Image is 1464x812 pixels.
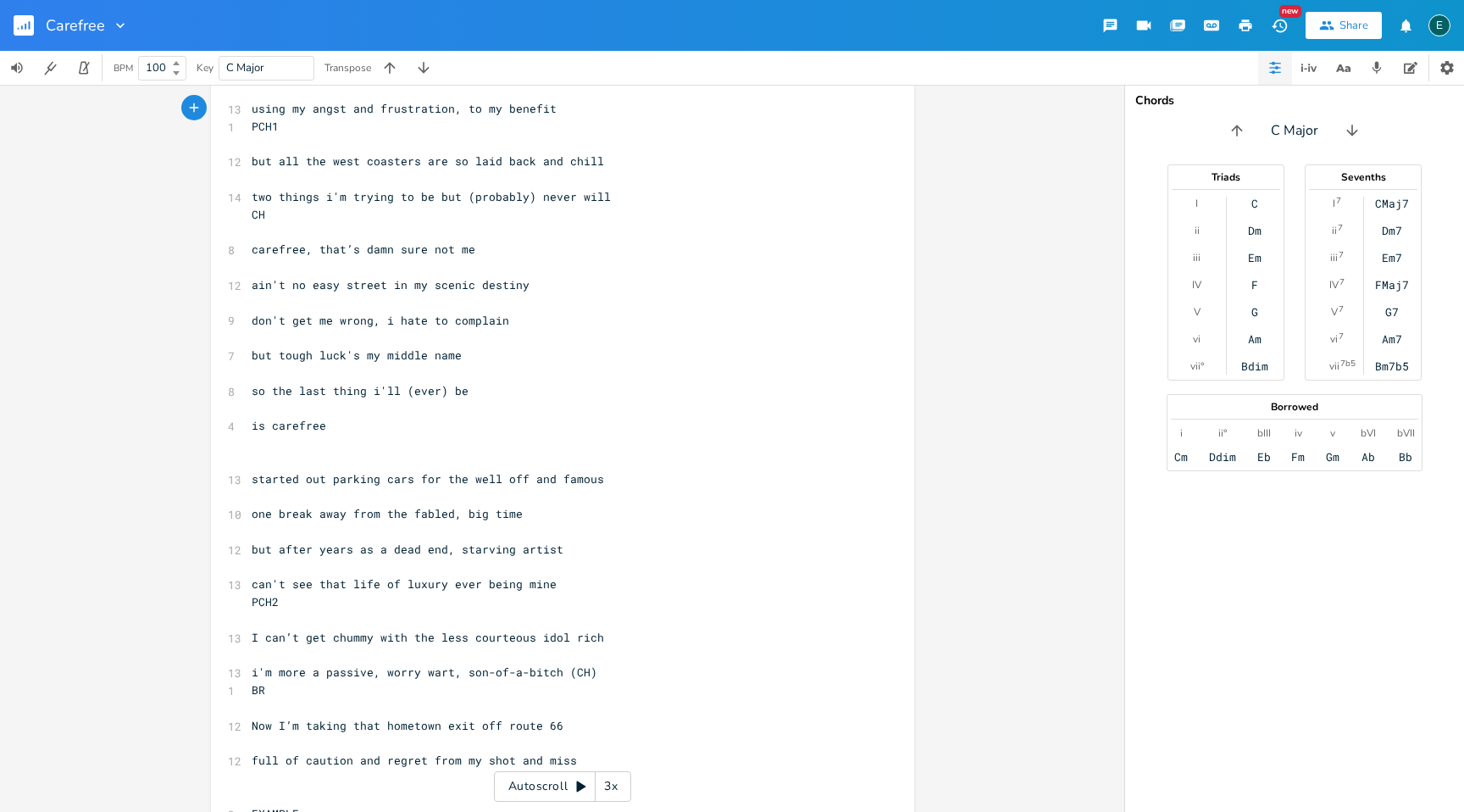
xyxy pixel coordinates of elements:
[1332,224,1337,237] div: ii
[494,771,631,802] div: Autoscroll
[1428,6,1450,45] button: E
[1330,251,1338,264] div: iii
[1168,172,1284,182] div: Triads
[1257,426,1271,440] div: bIII
[46,18,105,33] span: Carefree
[1340,357,1356,370] sup: 7b5
[1209,450,1236,464] div: Ddim
[252,313,509,328] span: don't get me wrong, i hate to complain
[252,189,611,204] span: two things i'm trying to be but (probably) never will
[1257,450,1271,464] div: Eb
[1336,194,1341,208] sup: 7
[252,594,279,609] span: PCH2
[1382,332,1402,346] div: Am7
[1190,359,1204,373] div: vii°
[1271,121,1318,141] span: C Major
[1397,426,1415,440] div: bVII
[252,101,557,116] span: using my angst and frustration, to my benefit
[252,207,265,222] span: CH
[1333,197,1335,210] div: I
[1329,278,1339,292] div: IV
[1306,12,1382,39] button: Share
[1262,10,1296,41] button: New
[1382,251,1402,264] div: Em7
[324,63,371,73] div: Transpose
[1135,95,1454,107] div: Chords
[1251,305,1258,319] div: G
[1180,426,1183,440] div: i
[1306,172,1421,182] div: Sevenths
[252,665,597,680] span: i'm more a passive, worry wart, son-of-a-bitch (CH)
[252,119,279,134] span: PCH1
[1339,18,1368,33] div: Share
[1248,224,1262,237] div: Dm
[114,64,133,73] div: BPM
[1361,426,1376,440] div: bVI
[252,682,265,698] span: BR
[197,63,213,73] div: Key
[252,277,530,292] span: ain't no easy street in my scenic destiny
[1251,278,1258,292] div: F
[1218,426,1227,440] div: ii°
[1194,305,1201,319] div: V
[1399,450,1412,464] div: Bb
[1195,224,1200,237] div: ii
[1291,450,1305,464] div: Fm
[1251,197,1258,210] div: C
[252,471,604,487] span: started out parking cars for the well off and famous
[1339,330,1344,343] sup: 7
[1326,450,1339,464] div: Gm
[252,753,577,768] span: full of caution and regret from my shot and miss
[1330,426,1335,440] div: v
[1338,221,1343,235] sup: 7
[1193,251,1201,264] div: iii
[1375,197,1409,210] div: CMaj7
[1279,5,1301,18] div: New
[1195,197,1198,210] div: I
[252,718,563,733] span: Now I’m taking that hometown exit off route 66
[1248,332,1262,346] div: Am
[1241,359,1268,373] div: Bdim
[252,576,557,592] span: can't see that life of luxury ever being mine
[1295,426,1302,440] div: iv
[1193,332,1201,346] div: vi
[1167,402,1422,412] div: Borrowed
[226,60,264,75] span: C Major
[596,771,626,802] div: 3x
[1339,275,1345,289] sup: 7
[252,153,604,169] span: but all the west coasters are so laid back and chill
[252,242,475,257] span: carefree, that’s damn sure not me
[1331,305,1338,319] div: V
[1330,332,1338,346] div: vi
[252,506,523,521] span: one break away from the fabled, big time
[1428,14,1450,36] div: edenmusic
[1382,224,1402,237] div: Dm7
[1385,305,1399,319] div: G7
[252,630,604,645] span: I can’t get chummy with the less courteous idol rich
[1375,359,1409,373] div: Bm7b5
[252,418,326,433] span: is carefree
[1192,278,1201,292] div: IV
[1339,248,1344,262] sup: 7
[1174,450,1188,464] div: Cm
[252,542,563,557] span: but after years as a dead end, starving artist
[1361,450,1375,464] div: Ab
[252,348,462,363] span: but tough luck's my middle name
[1248,251,1262,264] div: Em
[1339,303,1344,316] sup: 7
[1329,359,1339,373] div: vii
[1375,278,1409,292] div: FMaj7
[252,383,469,398] span: so the last thing i'll (ever) be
